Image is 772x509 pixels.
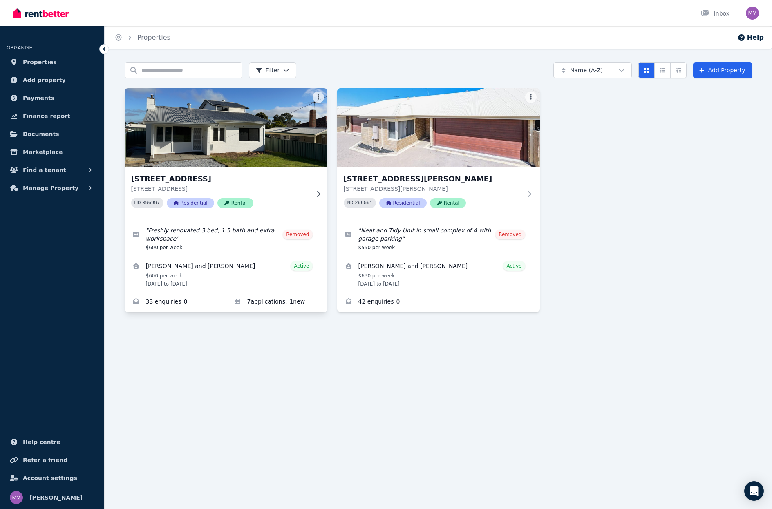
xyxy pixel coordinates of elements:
[654,62,671,78] button: Compact list view
[525,92,537,103] button: More options
[13,7,69,19] img: RentBetter
[7,72,98,88] a: Add property
[7,90,98,106] a: Payments
[23,473,77,483] span: Account settings
[7,180,98,196] button: Manage Property
[7,144,98,160] a: Marketplace
[430,198,466,208] span: Rental
[337,88,540,167] img: unit 2/27 Roger Street, Midland
[125,88,327,221] a: 5 Wagoora Way, Koongamia[STREET_ADDRESS][STREET_ADDRESS]PID 396997ResidentialRental
[638,62,655,78] button: Card view
[7,452,98,468] a: Refer a friend
[226,292,327,312] a: Applications for 5 Wagoora Way, Koongamia
[23,93,54,103] span: Payments
[125,292,226,312] a: Enquiries for 5 Wagoora Way, Koongamia
[7,162,98,178] button: Find a tenant
[670,62,687,78] button: Expanded list view
[23,147,63,157] span: Marketplace
[701,9,729,18] div: Inbox
[23,455,67,465] span: Refer a friend
[553,62,632,78] button: Name (A-Z)
[256,66,280,74] span: Filter
[737,33,764,42] button: Help
[125,221,327,256] a: Edit listing: Freshly renovated 3 bed, 1.5 bath and extra workspace
[344,185,522,193] p: [STREET_ADDRESS][PERSON_NAME]
[119,86,332,169] img: 5 Wagoora Way, Koongamia
[355,200,372,206] code: 296591
[23,437,60,447] span: Help centre
[379,198,427,208] span: Residential
[23,111,70,121] span: Finance report
[344,173,522,185] h3: [STREET_ADDRESS][PERSON_NAME]
[638,62,687,78] div: View options
[125,256,327,292] a: View details for Carla Murphy and Jaidyn Williams
[29,493,83,502] span: [PERSON_NAME]
[137,33,170,41] a: Properties
[249,62,297,78] button: Filter
[7,54,98,70] a: Properties
[337,88,540,221] a: unit 2/27 Roger Street, Midland[STREET_ADDRESS][PERSON_NAME][STREET_ADDRESS][PERSON_NAME]PID 2965...
[7,45,32,51] span: ORGANISE
[744,481,764,501] div: Open Intercom Messenger
[347,201,354,205] small: PID
[570,66,603,74] span: Name (A-Z)
[23,129,59,139] span: Documents
[142,200,160,206] code: 396997
[746,7,759,20] img: Mark Milford
[313,92,324,103] button: More options
[105,26,180,49] nav: Breadcrumb
[337,292,540,312] a: Enquiries for unit 2/27 Roger Street, Midland
[131,185,309,193] p: [STREET_ADDRESS]
[23,57,57,67] span: Properties
[131,173,309,185] h3: [STREET_ADDRESS]
[23,75,66,85] span: Add property
[7,434,98,450] a: Help centre
[217,198,253,208] span: Rental
[23,165,66,175] span: Find a tenant
[337,221,540,256] a: Edit listing: Neat and Tidy Unit in small complex of 4 with garage parking
[693,62,752,78] a: Add Property
[134,201,141,205] small: PID
[23,183,78,193] span: Manage Property
[7,126,98,142] a: Documents
[7,470,98,486] a: Account settings
[167,198,214,208] span: Residential
[10,491,23,504] img: Mark Milford
[7,108,98,124] a: Finance report
[337,256,540,292] a: View details for Bethany Welch and Baptiste Dubus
